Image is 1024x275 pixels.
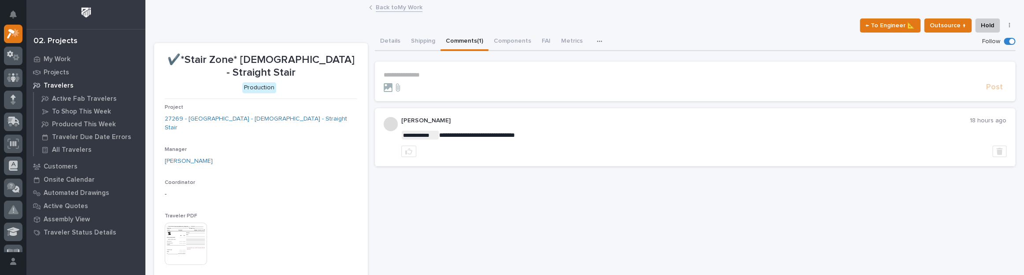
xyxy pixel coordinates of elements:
a: Produced This Week [34,118,145,130]
a: 27269 - [GEOGRAPHIC_DATA] - [DEMOGRAPHIC_DATA] - Straight Stair [165,114,357,133]
button: Components [488,33,536,51]
button: Notifications [4,5,22,24]
a: Customers [26,160,145,173]
p: Onsite Calendar [44,176,95,184]
button: like this post [401,146,416,157]
p: Active Fab Travelers [52,95,117,103]
a: Travelers [26,79,145,92]
p: Active Quotes [44,202,88,210]
p: Projects [44,69,69,77]
p: Traveler Due Date Errors [52,133,131,141]
span: ← To Engineer 📐 [865,20,915,31]
span: Project [165,105,183,110]
p: Customers [44,163,78,171]
button: ← To Engineer 📐 [860,18,920,33]
a: Projects [26,66,145,79]
p: - [165,190,357,199]
button: Hold [975,18,1000,33]
span: Post [986,82,1003,92]
a: Assembly View [26,213,145,226]
button: Details [375,33,406,51]
p: Automated Drawings [44,189,109,197]
button: Shipping [406,33,440,51]
button: Metrics [556,33,588,51]
p: Travelers [44,82,74,90]
button: Outsource ↑ [924,18,972,33]
span: Outsource ↑ [930,20,966,31]
p: ✔️*Stair Zone* [DEMOGRAPHIC_DATA] - Straight Stair [165,54,357,79]
a: Traveler Status Details [26,226,145,239]
a: Onsite Calendar [26,173,145,186]
div: 02. Projects [33,37,78,46]
span: Hold [981,20,994,31]
p: Follow [982,38,1000,45]
button: Comments (1) [440,33,488,51]
a: Traveler Due Date Errors [34,131,145,143]
p: All Travelers [52,146,92,154]
a: My Work [26,52,145,66]
span: Coordinator [165,180,195,185]
a: Active Quotes [26,199,145,213]
a: [PERSON_NAME] [165,157,213,166]
button: Delete post [992,146,1006,157]
p: Produced This Week [52,121,116,128]
div: Production [242,82,276,93]
p: My Work [44,55,70,63]
a: Automated Drawings [26,186,145,199]
p: Assembly View [44,216,90,224]
button: Post [983,82,1006,92]
a: Active Fab Travelers [34,92,145,105]
p: Traveler Status Details [44,229,116,237]
a: All Travelers [34,143,145,156]
a: To Shop This Week [34,105,145,117]
div: Notifications [11,11,22,25]
span: Traveler PDF [165,213,197,219]
button: FAI [536,33,556,51]
a: Back toMy Work [376,2,422,12]
img: Workspace Logo [78,4,94,21]
p: [PERSON_NAME] [401,117,970,125]
p: 18 hours ago [970,117,1006,125]
span: Manager [165,147,187,152]
p: To Shop This Week [52,108,111,116]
